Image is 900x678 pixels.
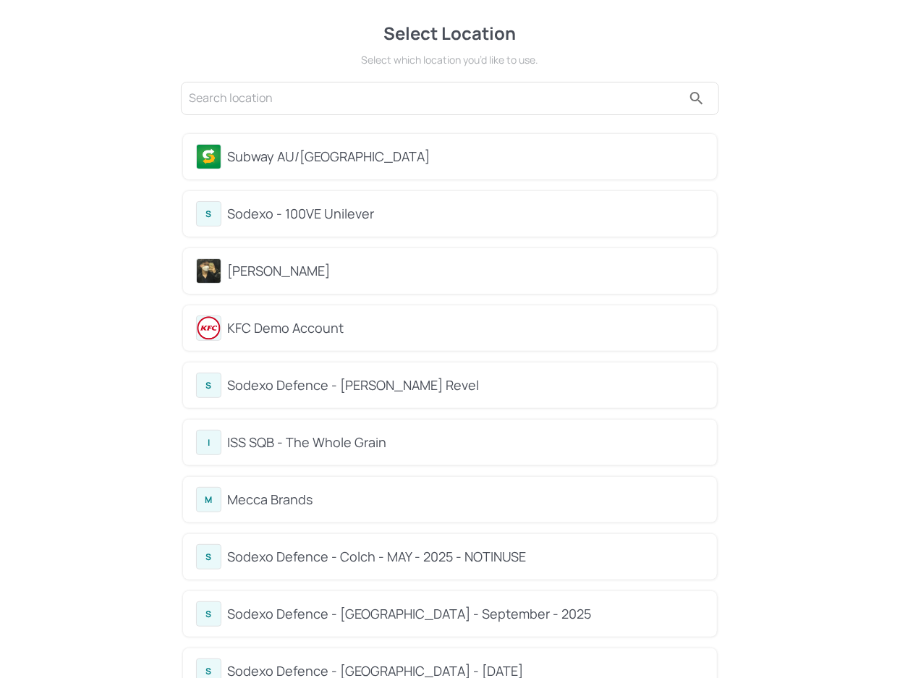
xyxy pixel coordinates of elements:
div: Select Location [179,20,721,46]
div: S [196,373,221,398]
button: search [682,84,711,113]
div: Sodexo Defence - Colch - MAY - 2025 - NOTINUSE [227,547,704,567]
div: [PERSON_NAME] [227,261,704,281]
div: Subway AU/[GEOGRAPHIC_DATA] [227,147,704,166]
div: S [196,544,221,569]
div: I [196,430,221,455]
div: KFC Demo Account [227,318,704,338]
img: avatar [197,316,221,340]
div: Mecca Brands [227,490,704,509]
div: Sodexo Defence - [PERSON_NAME] Revel [227,376,704,395]
div: Select which location you’d like to use. [179,52,721,67]
div: S [196,201,221,226]
div: ISS SQB - The Whole Grain [227,433,704,452]
div: Sodexo Defence - [GEOGRAPHIC_DATA] - September - 2025 [227,604,704,624]
div: M [196,487,221,512]
img: avatar [197,259,221,283]
input: Search location [189,87,682,110]
div: Sodexo - 100VE Unilever [227,204,704,224]
img: avatar [197,145,221,169]
div: S [196,601,221,627]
